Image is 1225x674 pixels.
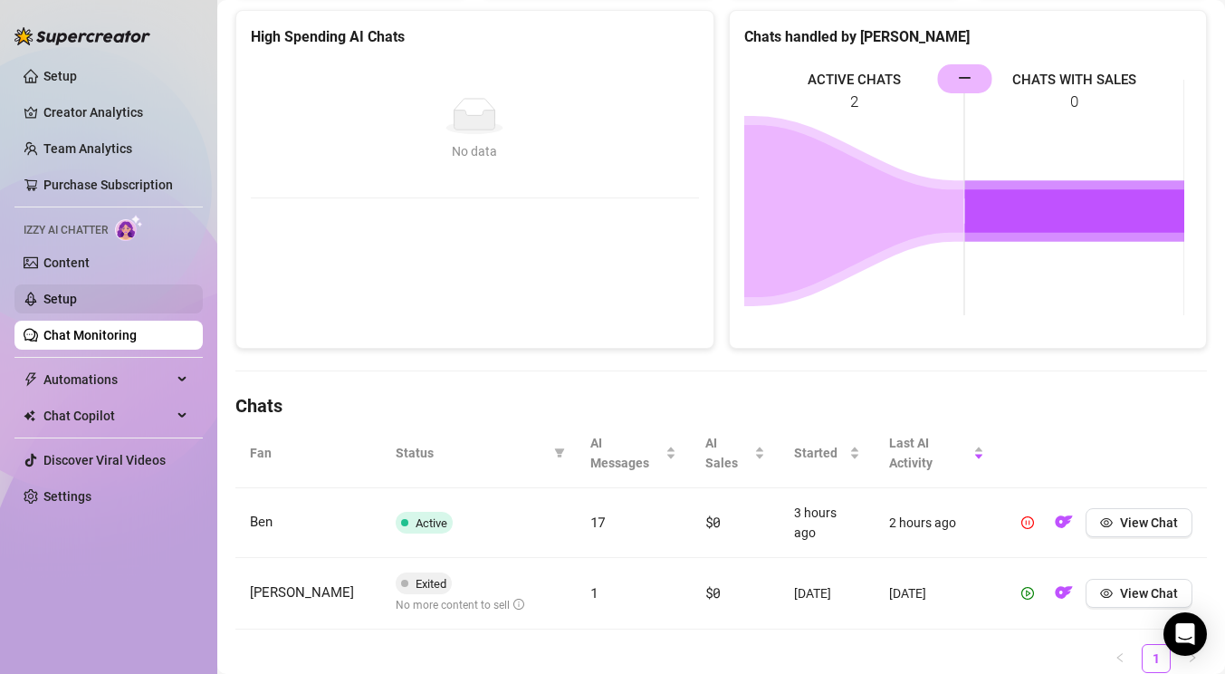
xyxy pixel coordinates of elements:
span: eye [1100,516,1113,529]
a: Settings [43,489,91,504]
a: OF [1049,519,1078,534]
li: Previous Page [1105,644,1134,673]
span: pause-circle [1021,516,1034,529]
img: OF [1055,583,1073,602]
li: Next Page [1178,644,1207,673]
span: left [1115,652,1125,663]
th: AI Sales [691,419,780,488]
span: Started [794,443,846,463]
span: $0 [705,513,721,531]
td: 2 hours ago [875,488,999,558]
span: 1 [590,583,598,602]
a: Content [43,255,90,270]
a: 1 [1143,645,1170,672]
td: 3 hours ago [780,488,875,558]
span: filter [550,439,569,467]
span: Chat Copilot [43,401,172,430]
a: OF [1049,590,1078,604]
span: play-circle [1021,587,1034,600]
span: Automations [43,365,172,394]
div: High Spending AI Chats [251,25,699,48]
span: AI Messages [590,433,662,473]
td: [DATE] [875,558,999,630]
button: OF [1049,579,1078,608]
h4: Chats [235,393,1207,419]
img: Chat Copilot [24,409,35,422]
th: Last AI Activity [875,419,999,488]
button: right [1178,644,1207,673]
a: Setup [43,292,77,306]
button: left [1105,644,1134,673]
a: Discover Viral Videos [43,453,166,467]
img: logo-BBDzfeDw.svg [14,27,150,45]
a: Team Analytics [43,141,132,156]
th: Fan [235,419,381,488]
span: View Chat [1120,586,1178,601]
span: right [1187,652,1198,663]
button: View Chat [1086,579,1192,608]
span: Last AI Activity [889,433,970,473]
span: Izzy AI Chatter [24,222,108,239]
span: No more content to sell [396,599,524,611]
img: AI Chatter [115,215,143,241]
a: Purchase Subscription [43,178,173,192]
span: Ben [250,514,273,530]
span: 17 [590,513,606,531]
div: Chats handled by [PERSON_NAME] [744,25,1192,48]
th: AI Messages [576,419,691,488]
span: eye [1100,587,1113,600]
div: Open Intercom Messenger [1163,612,1207,656]
li: 1 [1142,644,1171,673]
span: View Chat [1120,515,1178,530]
span: info-circle [513,599,524,610]
a: Setup [43,69,77,83]
div: No data [269,141,681,161]
a: Chat Monitoring [43,328,137,342]
span: filter [554,448,565,458]
span: Exited [416,577,446,591]
th: Started [780,419,875,488]
span: $0 [705,583,721,602]
td: [DATE] [780,558,875,630]
span: AI Sales [705,433,751,473]
img: OF [1055,513,1073,531]
span: [PERSON_NAME] [250,584,354,601]
span: Status [396,443,547,463]
span: thunderbolt [24,372,38,387]
span: Active [416,516,447,530]
button: View Chat [1086,508,1192,537]
a: Creator Analytics [43,98,188,127]
button: OF [1049,508,1078,537]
